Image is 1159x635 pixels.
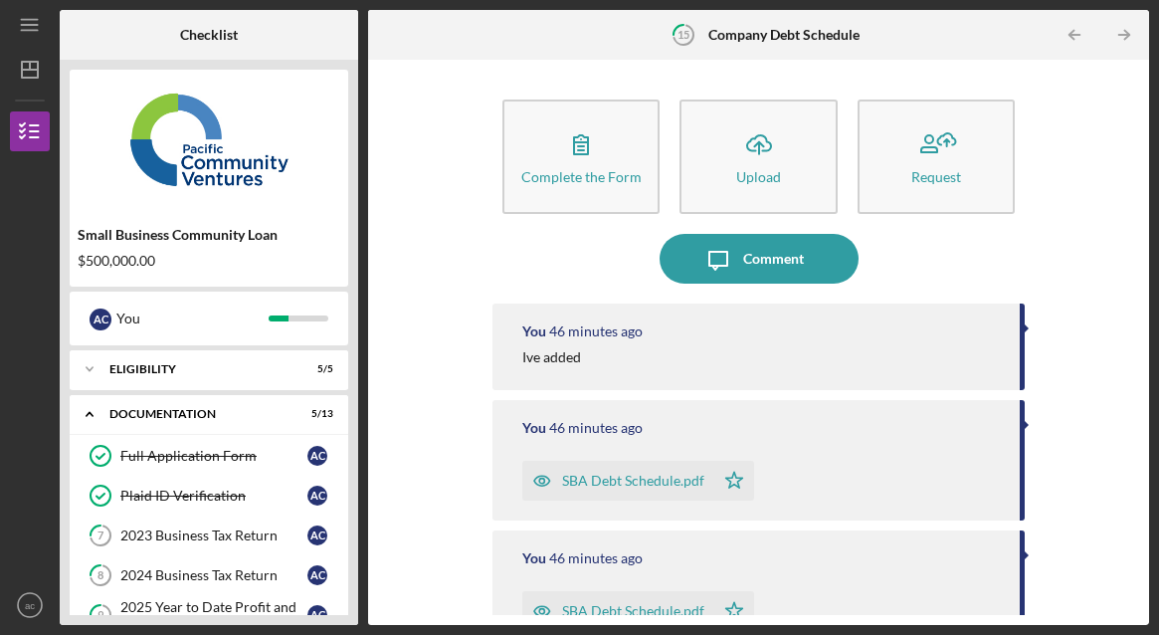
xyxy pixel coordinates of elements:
[90,309,111,330] div: a c
[80,476,338,516] a: Plaid ID Verificationac
[97,569,103,582] tspan: 8
[521,169,642,184] div: Complete the Form
[109,408,284,420] div: Documentation
[522,420,546,436] div: You
[858,100,1016,214] button: Request
[80,436,338,476] a: Full Application Formac
[116,302,269,335] div: You
[522,349,581,365] div: Ive added
[97,529,104,542] tspan: 7
[25,600,35,611] text: ac
[522,461,754,501] button: SBA Debt Schedule.pdf
[562,473,704,489] div: SBA Debt Schedule.pdf
[120,528,307,543] div: 2023 Business Tax Return
[97,609,104,622] tspan: 9
[743,234,804,284] div: Comment
[120,448,307,464] div: Full Application Form
[307,565,327,585] div: a c
[562,603,704,619] div: SBA Debt Schedule.pdf
[549,323,643,339] time: 2025-09-22 22:35
[120,567,307,583] div: 2024 Business Tax Return
[109,363,284,375] div: Eligibility
[78,227,340,243] div: Small Business Community Loan
[307,605,327,625] div: a c
[736,169,781,184] div: Upload
[78,253,340,269] div: $500,000.00
[307,526,327,545] div: a c
[522,550,546,566] div: You
[297,363,333,375] div: 5 / 5
[120,599,307,631] div: 2025 Year to Date Profit and Loss Statement
[549,550,643,566] time: 2025-09-22 22:35
[522,591,754,631] button: SBA Debt Schedule.pdf
[307,446,327,466] div: a c
[708,27,860,43] b: Company Debt Schedule
[549,420,643,436] time: 2025-09-22 22:35
[180,27,238,43] b: Checklist
[522,323,546,339] div: You
[80,516,338,555] a: 72023 Business Tax Returnac
[10,585,50,625] button: ac
[502,100,661,214] button: Complete the Form
[297,408,333,420] div: 5 / 13
[911,169,961,184] div: Request
[679,100,838,214] button: Upload
[676,28,688,41] tspan: 15
[70,80,348,199] img: Product logo
[307,486,327,506] div: a c
[120,488,307,504] div: Plaid ID Verification
[660,234,859,284] button: Comment
[80,555,338,595] a: 82024 Business Tax Returnac
[80,595,338,635] a: 92025 Year to Date Profit and Loss Statementac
